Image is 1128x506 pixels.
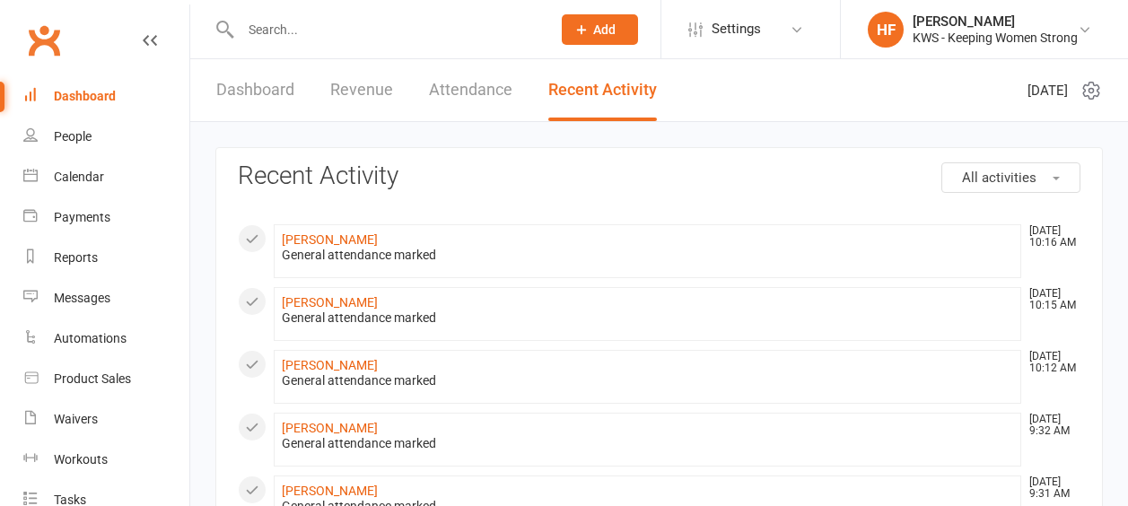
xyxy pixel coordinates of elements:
[913,30,1078,46] div: KWS - Keeping Women Strong
[54,89,116,103] div: Dashboard
[282,436,1013,451] div: General attendance marked
[23,197,189,238] a: Payments
[1027,80,1068,101] span: [DATE]
[54,331,127,345] div: Automations
[23,117,189,157] a: People
[54,210,110,224] div: Payments
[712,9,761,49] span: Settings
[941,162,1080,193] button: All activities
[1020,476,1080,500] time: [DATE] 9:31 AM
[282,484,378,498] a: [PERSON_NAME]
[593,22,616,37] span: Add
[1020,414,1080,437] time: [DATE] 9:32 AM
[54,129,92,144] div: People
[54,412,98,426] div: Waivers
[235,17,538,42] input: Search...
[868,12,904,48] div: HF
[913,13,1078,30] div: [PERSON_NAME]
[1020,351,1080,374] time: [DATE] 10:12 AM
[54,291,110,305] div: Messages
[54,452,108,467] div: Workouts
[282,232,378,247] a: [PERSON_NAME]
[23,399,189,440] a: Waivers
[22,18,66,63] a: Clubworx
[54,170,104,184] div: Calendar
[1020,225,1080,249] time: [DATE] 10:16 AM
[282,358,378,372] a: [PERSON_NAME]
[548,59,657,121] a: Recent Activity
[1020,288,1080,311] time: [DATE] 10:15 AM
[23,318,189,359] a: Automations
[282,373,1013,388] div: General attendance marked
[23,440,189,480] a: Workouts
[282,421,378,435] a: [PERSON_NAME]
[216,59,294,121] a: Dashboard
[282,248,1013,263] div: General attendance marked
[23,157,189,197] a: Calendar
[330,59,393,121] a: Revenue
[23,359,189,399] a: Product Sales
[282,295,378,310] a: [PERSON_NAME]
[54,250,98,265] div: Reports
[429,59,512,121] a: Attendance
[282,310,1013,326] div: General attendance marked
[23,278,189,318] a: Messages
[54,371,131,386] div: Product Sales
[23,238,189,278] a: Reports
[238,162,1080,190] h3: Recent Activity
[562,14,638,45] button: Add
[962,170,1036,186] span: All activities
[23,76,189,117] a: Dashboard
